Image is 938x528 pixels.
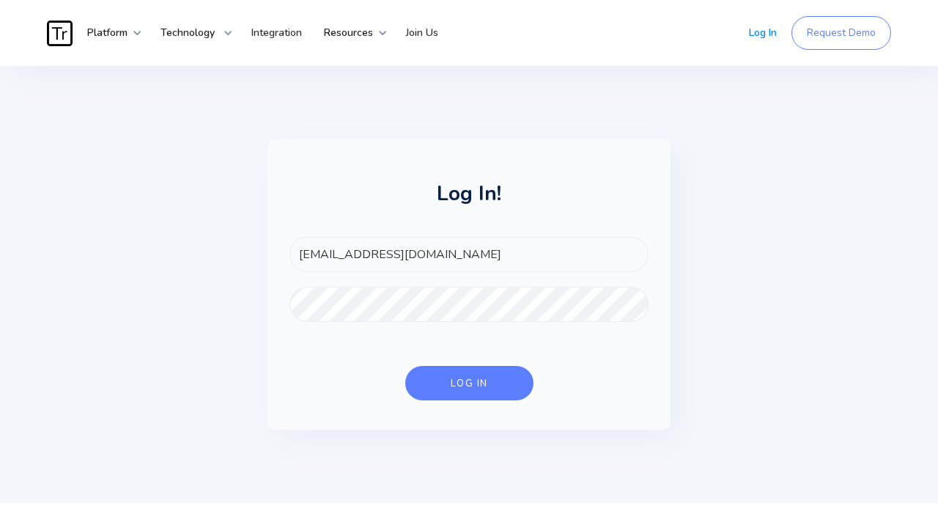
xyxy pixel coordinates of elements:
[451,376,488,391] div: log in
[289,237,649,272] input: Email
[76,11,142,55] div: Platform
[289,237,649,400] form: FOR-LOGIN
[313,11,388,55] div: Resources
[738,11,788,55] a: Log In
[87,26,128,40] strong: Platform
[240,11,313,55] a: Integration
[47,21,76,46] a: home
[324,26,373,40] strong: Resources
[791,16,891,50] a: Request Demo
[160,26,215,40] strong: Technology
[47,21,73,46] img: Traces Logo
[149,11,233,55] div: Technology
[395,11,449,55] a: Join Us
[289,183,649,219] h1: Log In!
